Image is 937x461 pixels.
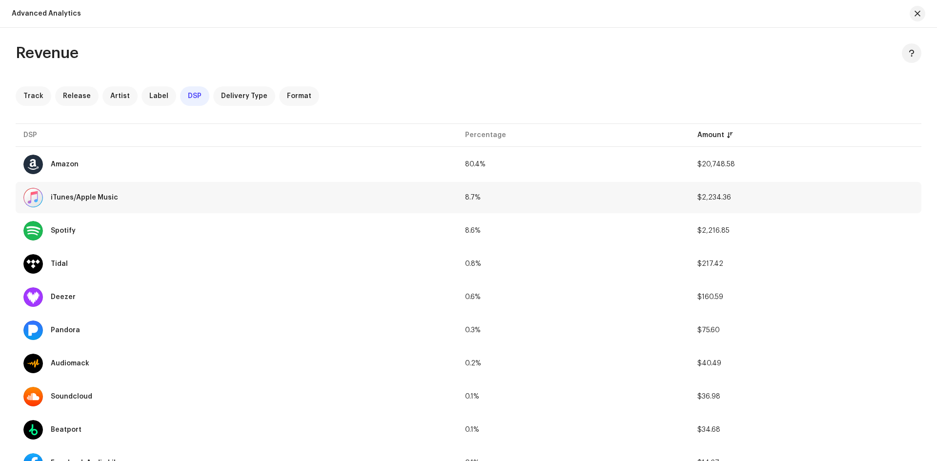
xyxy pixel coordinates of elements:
[149,92,168,100] span: Label
[465,294,481,301] span: 0.6%
[697,360,721,367] span: $40.49
[465,227,481,234] span: 8.6%
[697,161,735,168] span: $20,748.58
[465,161,486,168] span: 80.4%
[697,227,730,234] span: $2,216.85
[465,393,479,400] span: 0.1%
[465,327,481,334] span: 0.3%
[465,426,479,433] span: 0.1%
[221,92,267,100] span: Delivery Type
[465,194,481,201] span: 8.7%
[465,261,481,267] span: 0.8%
[697,194,731,201] span: $2,234.36
[697,294,723,301] span: $160.59
[188,92,202,100] span: DSP
[465,360,481,367] span: 0.2%
[697,327,720,334] span: $75.60
[287,92,311,100] span: Format
[697,393,720,400] span: $36.98
[697,426,720,433] span: $34.68
[697,261,723,267] span: $217.42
